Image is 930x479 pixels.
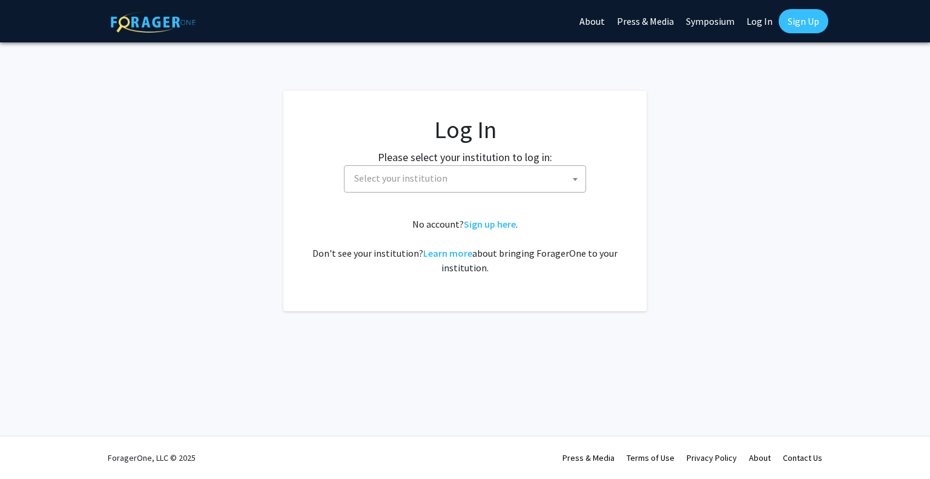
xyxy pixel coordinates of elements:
h1: Log In [308,115,622,144]
div: No account? . Don't see your institution? about bringing ForagerOne to your institution. [308,217,622,275]
span: Select your institution [349,166,585,191]
img: ForagerOne Logo [111,12,196,33]
label: Please select your institution to log in: [378,149,552,165]
span: Select your institution [344,165,586,193]
a: Contact Us [783,452,822,463]
a: Terms of Use [627,452,674,463]
a: Learn more about bringing ForagerOne to your institution [423,247,472,259]
a: Press & Media [562,452,615,463]
a: Privacy Policy [687,452,737,463]
a: Sign up here [464,218,516,230]
div: ForagerOne, LLC © 2025 [108,437,196,479]
a: Sign Up [779,9,828,33]
a: About [749,452,771,463]
span: Select your institution [354,172,447,184]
